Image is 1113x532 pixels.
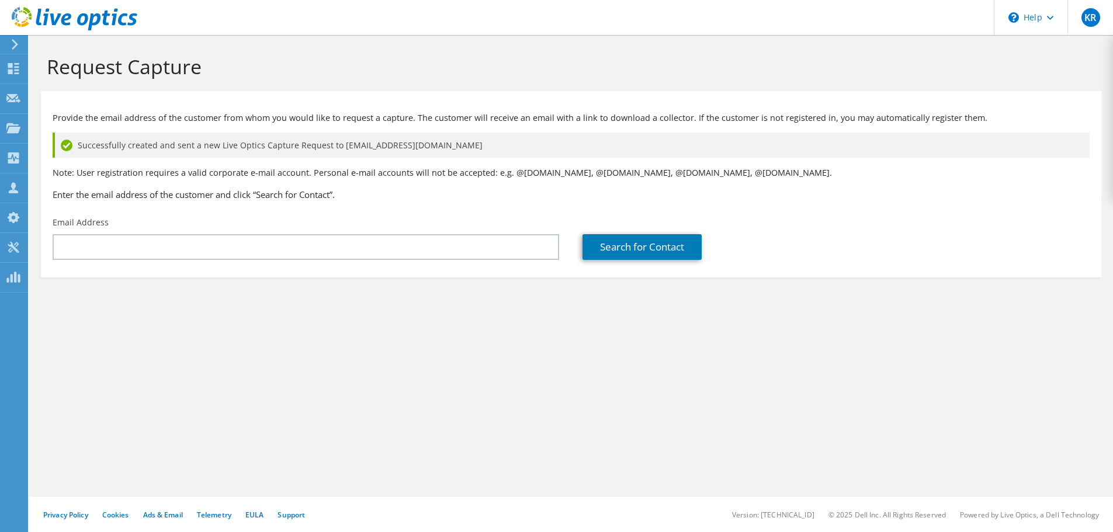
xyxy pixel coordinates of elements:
svg: \n [1008,12,1019,23]
p: Note: User registration requires a valid corporate e-mail account. Personal e-mail accounts will ... [53,166,1090,179]
li: Powered by Live Optics, a Dell Technology [960,510,1099,520]
li: © 2025 Dell Inc. All Rights Reserved [828,510,946,520]
a: Ads & Email [143,510,183,520]
label: Email Address [53,217,109,228]
p: Provide the email address of the customer from whom you would like to request a capture. The cust... [53,112,1090,124]
span: KR [1081,8,1100,27]
a: Telemetry [197,510,231,520]
h1: Request Capture [47,54,1090,79]
span: Successfully created and sent a new Live Optics Capture Request to [EMAIL_ADDRESS][DOMAIN_NAME] [78,139,483,152]
a: Privacy Policy [43,510,88,520]
li: Version: [TECHNICAL_ID] [732,510,814,520]
a: Support [278,510,305,520]
h3: Enter the email address of the customer and click “Search for Contact”. [53,188,1090,201]
a: Search for Contact [582,234,702,260]
a: Cookies [102,510,129,520]
a: EULA [245,510,263,520]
